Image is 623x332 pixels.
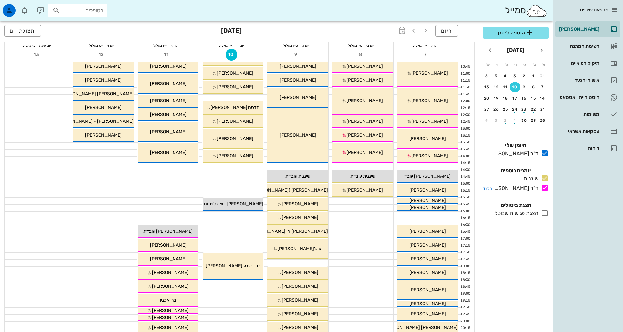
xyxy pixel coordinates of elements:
button: 17 [510,93,520,103]
button: 5 [491,71,502,81]
span: היום [441,28,452,34]
div: הצגת פגישות שבוטלו [491,210,538,217]
div: יום א׳ - י״ד באלול [394,42,458,49]
div: 6 [482,74,492,78]
span: [PERSON_NAME] [282,201,318,207]
a: תיקים רפואיים [555,55,620,71]
div: 11:15 [458,78,472,83]
span: [PERSON_NAME] [152,284,189,289]
span: [PERSON_NAME] [409,187,446,193]
div: 17:15 [458,243,472,249]
div: 21 [538,107,548,112]
th: ג׳ [521,59,529,70]
span: [PERSON_NAME] רוצה לפתוח משמרת [188,201,263,207]
div: 4 [500,74,511,78]
span: [PERSON_NAME] ([PERSON_NAME]) [250,187,328,193]
span: חיפוש עזרה [93,149,118,156]
div: 26 [491,107,502,112]
div: 20:00 [458,319,472,324]
div: 18:00 [458,264,472,269]
span: [PERSON_NAME] [150,242,187,248]
button: 8 [528,82,539,92]
div: 25 [500,107,511,112]
button: 26 [491,104,502,115]
span: תצוגת יום [10,28,35,34]
div: הודעה שהתקבלה לאחרונהProfile image for מיכלזה קורה בפחות מ1 אחוז מהאנשים שמטא (פייסבוק, אינסטגרם ... [7,77,124,111]
h4: היומן שלי [483,141,549,149]
button: 6 [482,71,492,81]
div: 13:15 [458,133,472,138]
button: 25 [500,104,511,115]
button: 30 [519,115,529,126]
div: 10 [510,85,520,89]
p: שלום 👋 [13,46,118,58]
div: 10:45 [458,64,472,70]
div: Profile image for מיכלזה קורה בפחות מ1 אחוז מהאנשים שמטא (פייסבוק, אינסטגרם וכו) לא נותנים לשלוח ... [7,87,124,111]
span: [PERSON_NAME] [282,311,318,317]
button: 2 [519,71,529,81]
span: 13 [31,52,43,57]
div: 1 [510,118,520,123]
div: ד"ר [PERSON_NAME] [492,184,538,192]
button: בית [87,204,131,231]
th: ש׳ [484,59,492,70]
span: [PERSON_NAME] [409,136,446,141]
th: ה׳ [502,59,511,70]
div: 18:30 [458,277,472,283]
div: ד"ר [PERSON_NAME] [492,150,538,157]
span: 10 [226,52,237,57]
div: 5 [491,74,502,78]
span: [PERSON_NAME] [409,270,446,275]
button: 13 [482,82,492,92]
span: [PERSON_NAME] [152,270,189,275]
button: חודש הבא [484,45,496,56]
div: סמייל [505,4,547,18]
button: 10 [226,49,237,61]
span: [PERSON_NAME] [282,297,318,303]
button: 23 [519,104,529,115]
div: 31 [538,74,548,78]
span: [PERSON_NAME] [282,284,318,289]
th: א׳ [540,59,548,70]
button: 9 [290,49,302,61]
div: [PERSON_NAME] [558,27,599,32]
div: 3 [510,74,520,78]
div: 18 [500,96,511,101]
button: 4 [482,115,492,126]
div: יום ו׳ - י״ט באלול [69,42,134,49]
span: [PERSON_NAME] [85,132,122,138]
div: 19:30 [458,305,472,310]
button: 7 [420,49,432,61]
div: יום ב׳ - ט״ו באלול [329,42,393,49]
span: [PERSON_NAME] [346,77,383,83]
button: 31 [538,71,548,81]
div: 16:45 [458,229,472,235]
div: 28 [538,118,548,123]
span: [PERSON_NAME] [409,287,446,293]
div: 16:00 [458,209,472,214]
div: 4 [482,118,492,123]
div: 15:00 [458,181,472,187]
button: 8 [355,49,367,61]
th: ו׳ [493,59,501,70]
span: הוספה ליומן [488,29,543,37]
div: 13:00 [458,126,472,132]
a: רשימת המתנה [555,38,620,54]
div: 7 [538,85,548,89]
button: 12 [96,49,108,61]
div: 1 [528,74,539,78]
button: 10 [510,82,520,92]
span: בית [105,221,113,225]
button: הוספה ליומן [483,27,549,39]
button: 29 [528,115,539,126]
span: הדסה [PERSON_NAME] [211,105,260,110]
button: 1 [510,115,520,126]
a: עסקאות אשראי [555,123,620,139]
div: 19 [491,96,502,101]
div: • לפני 6 ימים [37,99,63,106]
a: דוחות [555,140,620,156]
button: 14 [538,93,548,103]
button: 4 [500,71,511,81]
div: 30 [519,118,529,123]
div: 15:15 [458,188,472,194]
